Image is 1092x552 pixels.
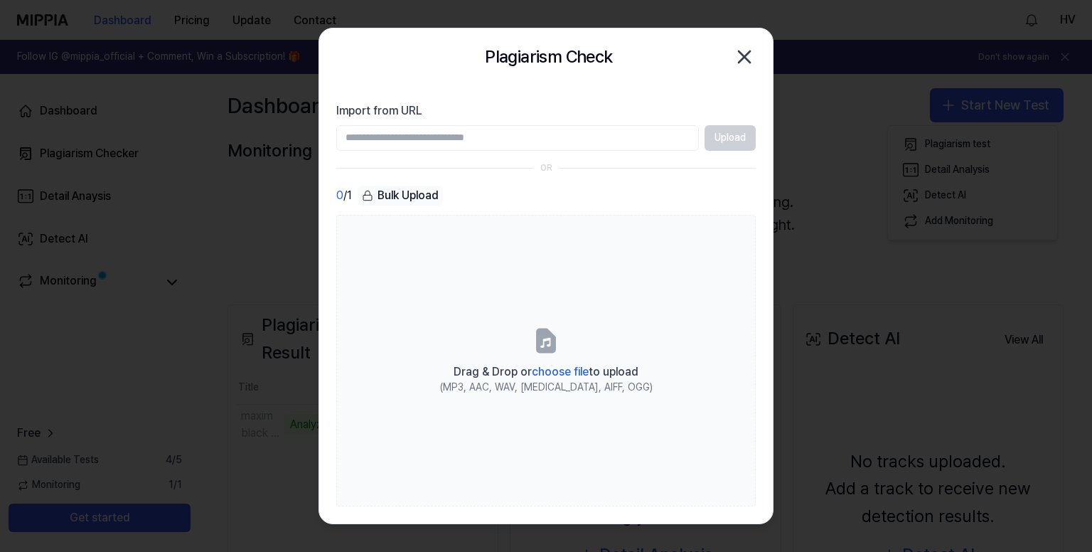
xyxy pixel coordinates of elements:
span: Drag & Drop or to upload [454,365,638,378]
div: Bulk Upload [358,186,443,206]
h2: Plagiarism Check [485,43,612,70]
div: (MP3, AAC, WAV, [MEDICAL_DATA], AIFF, OGG) [440,381,653,395]
label: Import from URL [336,102,756,120]
span: choose file [532,365,589,378]
span: 0 [336,187,343,204]
button: Bulk Upload [358,186,443,206]
div: / 1 [336,186,352,206]
div: OR [540,162,552,174]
